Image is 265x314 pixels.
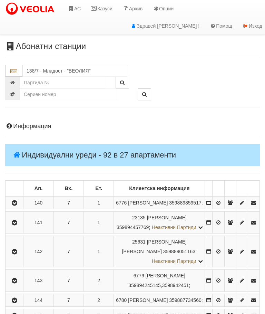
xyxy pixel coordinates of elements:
td: ; [114,212,205,234]
span: Неактивни Партиди [152,258,196,264]
a: Помощ [205,17,237,35]
td: : No sort applied, sorting is disabled [236,181,248,197]
span: Партида № [116,200,127,206]
td: ; [114,270,205,292]
td: 142 [23,236,53,267]
span: 2 [97,297,100,303]
h3: Абонатни станции [5,42,260,51]
td: 141 [23,212,53,234]
td: 7 [53,294,84,307]
span: Неактивни Партиди [152,225,196,230]
td: : No sort applied, sorting is disabled [205,181,213,197]
td: : No sort applied, sorting is disabled [248,181,259,197]
td: : No sort applied, sorting is disabled [224,181,236,197]
span: 359887734560 [169,297,201,303]
span: 359889051163 [163,249,195,254]
h4: Индивидуални уреди - 92 в 27 апартаменти [5,144,260,166]
input: Партида № [20,77,105,88]
b: Вх. [65,185,72,191]
td: 144 [23,294,53,307]
td: Вх.: No sort applied, sorting is disabled [53,181,84,197]
td: 143 [23,270,53,292]
td: Клиентска информация: No sort applied, sorting is disabled [114,181,205,197]
td: ; [114,294,205,307]
td: 7 [53,196,84,209]
td: ; [114,236,205,267]
td: : No sort applied, sorting is disabled [6,181,23,197]
input: Абонатна станция [22,65,127,77]
span: 1 [97,200,100,206]
b: Ап. [35,185,43,191]
td: 7 [53,270,84,292]
span: [PERSON_NAME] [PERSON_NAME] [122,239,187,254]
span: [PERSON_NAME] [147,215,187,220]
span: Партида № [134,273,144,278]
input: Сериен номер [20,88,116,100]
span: 359894457769 [117,225,149,230]
span: Партида № [132,215,146,220]
img: VeoliaLogo.png [5,2,58,16]
td: 140 [23,196,53,209]
td: Ап.: No sort applied, sorting is disabled [23,181,53,197]
td: 7 [53,236,84,267]
span: Партида № [116,297,127,303]
h4: Информация [5,123,260,130]
span: 1 [97,249,100,254]
td: : No sort applied, sorting is disabled [213,181,224,197]
span: 359894245145,3598942451 [128,283,189,288]
span: [PERSON_NAME] [146,273,185,278]
td: Ет.: No sort applied, sorting is disabled [84,181,114,197]
td: 7 [53,212,84,234]
b: Ет. [95,185,102,191]
span: 359889859517 [169,200,201,206]
td: ; [114,196,205,209]
a: Здравей [PERSON_NAME] ! [125,17,205,35]
span: 2 [97,278,100,283]
span: [PERSON_NAME] [128,297,168,303]
b: Клиентска информация [129,185,189,191]
span: 1 [97,220,100,225]
span: Партида № [132,239,146,245]
span: [PERSON_NAME] [128,200,168,206]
